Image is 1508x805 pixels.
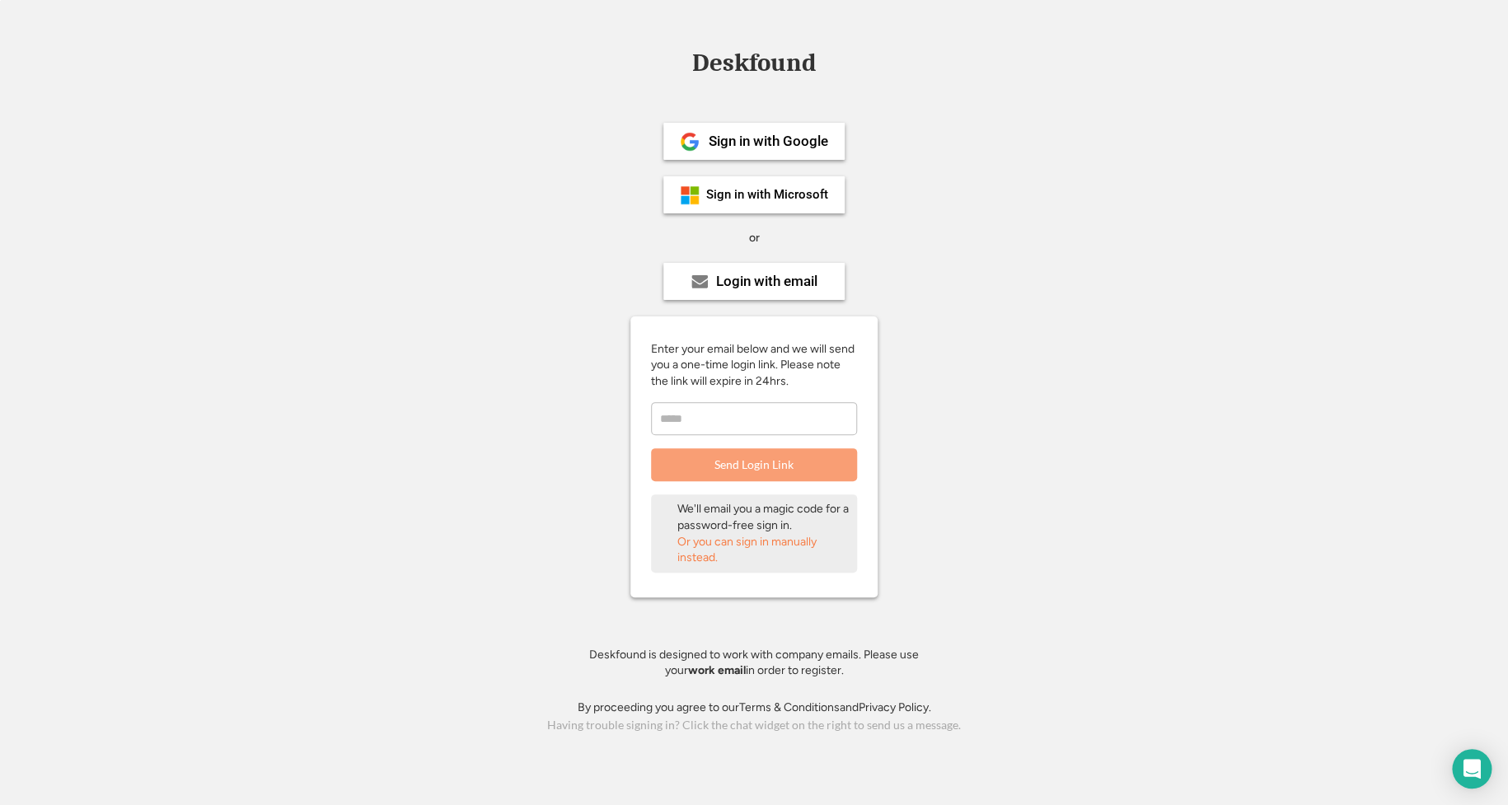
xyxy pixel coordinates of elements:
div: Deskfound is designed to work with company emails. Please use your in order to register. [569,647,939,679]
div: Enter your email below and we will send you a one-time login link. Please note the link will expi... [651,341,857,390]
div: Or you can sign in manually instead. [677,534,850,566]
img: 1024px-Google__G__Logo.svg.png [680,132,700,152]
div: We'll email you a magic code for a password-free sign in. [677,501,850,533]
div: By proceeding you agree to our and [578,700,931,716]
div: Sign in with Google [709,134,828,148]
button: Send Login Link [651,448,857,481]
a: Privacy Policy. [859,700,931,714]
strong: work email [688,663,746,677]
a: Terms & Conditions [739,700,840,714]
div: Deskfound [684,50,824,76]
img: ms-symbollockup_mssymbol_19.png [680,185,700,205]
div: or [749,230,760,246]
div: Login with email [716,274,817,288]
div: Open Intercom Messenger [1452,749,1492,789]
div: Sign in with Microsoft [706,189,828,201]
